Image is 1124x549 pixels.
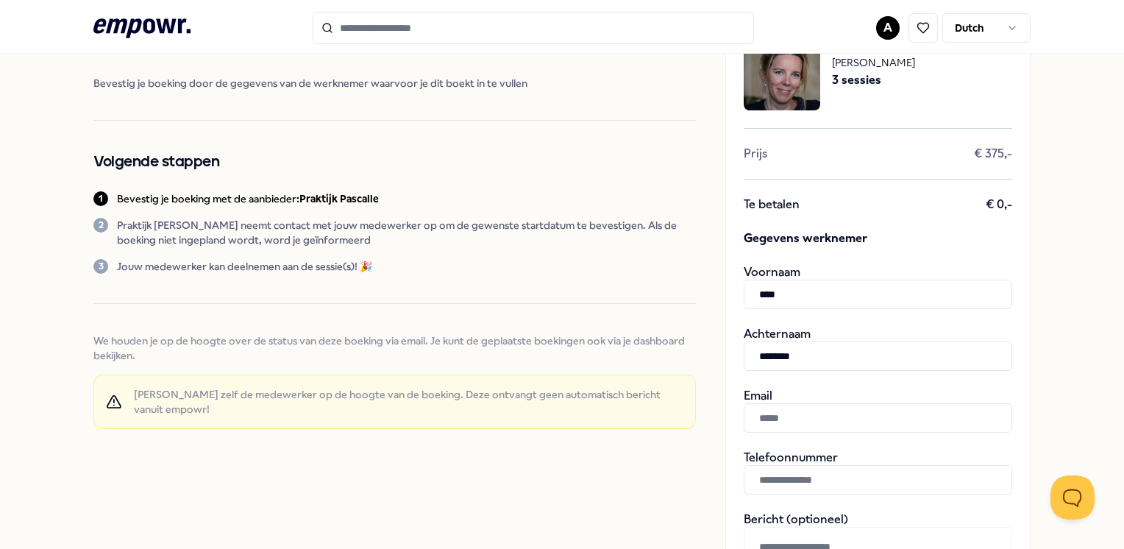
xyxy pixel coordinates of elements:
[117,191,379,206] p: Bevestig je boeking met de aanbieder:
[1050,475,1095,520] iframe: Help Scout Beacon - Open
[832,71,915,90] span: 3 sessies
[744,230,1012,247] span: Gegevens werknemer
[744,197,800,212] span: Te betalen
[93,333,695,363] span: We houden je op de hoogte over de status van deze boeking via email. Je kunt de geplaatste boekin...
[986,197,1012,212] span: € 0,-
[974,146,1012,161] span: € 375,-
[134,387,683,417] span: [PERSON_NAME] zelf de medewerker op de hoogte van de boeking. Deze ontvangt geen automatisch beri...
[744,389,1012,433] div: Email
[299,193,379,205] b: Praktijk Pascalle
[313,12,754,44] input: Search for products, categories or subcategories
[93,76,695,91] span: Bevestig je boeking door de gegevens van de werknemer waarvoor je dit boekt in te vullen
[744,327,1012,371] div: Achternaam
[93,218,108,233] div: 2
[744,265,1012,309] div: Voornaam
[93,259,108,274] div: 3
[744,450,1012,495] div: Telefoonnummer
[93,191,108,206] div: 1
[744,146,767,161] span: Prijs
[832,54,915,71] span: [PERSON_NAME]
[744,34,820,110] img: package image
[117,218,695,247] p: Praktijk [PERSON_NAME] neemt contact met jouw medewerker op om de gewenste startdatum te bevestig...
[876,16,900,40] button: A
[93,150,695,174] h2: Volgende stappen
[117,259,372,274] p: Jouw medewerker kan deelnemen aan de sessie(s)! 🎉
